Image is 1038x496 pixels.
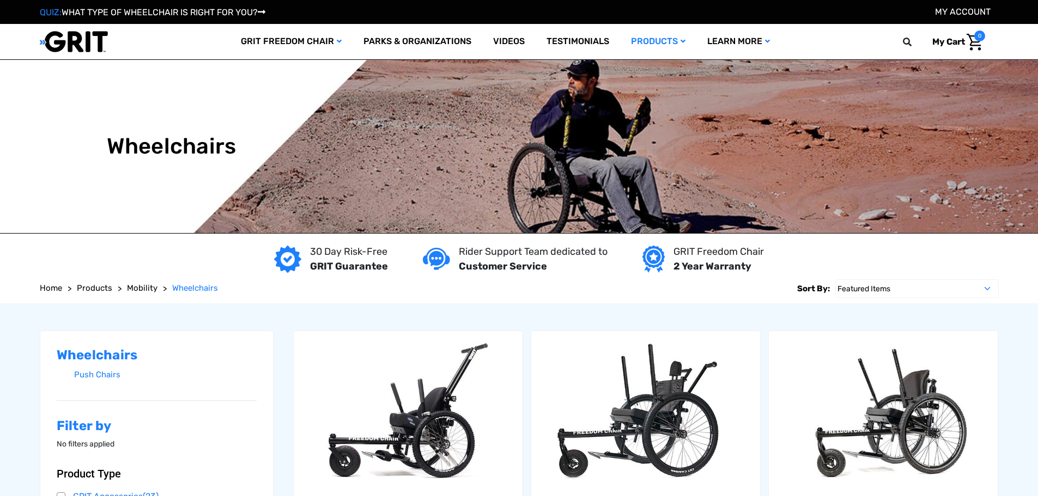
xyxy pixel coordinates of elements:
[459,260,547,272] strong: Customer Service
[57,438,257,450] p: No filters applied
[127,283,157,293] span: Mobility
[932,36,965,47] span: My Cart
[797,279,830,298] label: Sort By:
[57,418,257,434] h2: Filter by
[107,133,236,160] h1: Wheelchairs
[908,30,924,53] input: Search
[482,24,536,59] a: Videos
[57,467,257,480] button: Product Type
[642,246,665,273] img: Year warranty
[924,30,985,53] a: Cart with 0 items
[40,30,108,53] img: GRIT All-Terrain Wheelchair and Mobility Equipment
[77,282,112,295] a: Products
[40,7,265,17] a: QUIZ:WHAT TYPE OF WHEELCHAIR IS RIGHT FOR YOU?
[673,244,764,259] p: GRIT Freedom Chair
[769,338,998,490] img: GRIT Freedom Chair Pro: the Pro model shown including contoured Invacare Matrx seatback, Spinergy...
[74,367,257,383] a: Push Chairs
[974,30,985,41] span: 0
[294,338,523,490] img: GRIT Junior: GRIT Freedom Chair all terrain wheelchair engineered specifically for kids
[536,24,620,59] a: Testimonials
[673,260,751,272] strong: 2 Year Warranty
[459,244,608,259] p: Rider Support Team dedicated to
[40,7,62,17] span: QUIZ:
[620,24,696,59] a: Products
[40,282,62,295] a: Home
[935,7,991,17] a: Account
[40,283,62,293] span: Home
[172,283,218,293] span: Wheelchairs
[77,283,112,293] span: Products
[310,260,388,272] strong: GRIT Guarantee
[230,24,353,59] a: GRIT Freedom Chair
[57,467,121,480] span: Product Type
[696,24,781,59] a: Learn More
[531,338,760,490] img: GRIT Freedom Chair: Spartan
[127,282,157,295] a: Mobility
[310,244,388,259] p: 30 Day Risk-Free
[274,246,301,273] img: GRIT Guarantee
[423,248,450,270] img: Customer service
[967,34,982,51] img: Cart
[353,24,482,59] a: Parks & Organizations
[172,282,218,295] a: Wheelchairs
[57,347,257,363] h2: Wheelchairs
